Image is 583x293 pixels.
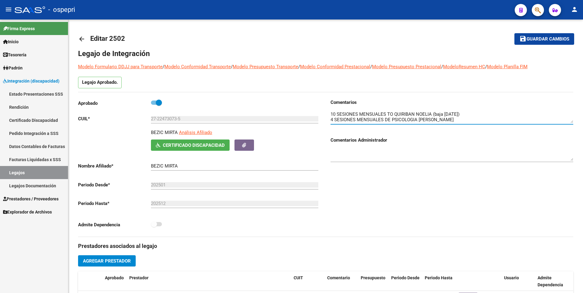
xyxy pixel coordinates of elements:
datatable-header-cell: Prestador [127,271,291,291]
a: Modelo Conformidad Prestacional [300,64,370,69]
h3: Comentarios Administrador [331,137,573,143]
h3: Prestadores asociados al legajo [78,242,573,250]
button: Certificado Discapacidad [151,139,230,151]
span: Prestador [129,275,148,280]
span: Padrón [3,65,23,71]
h1: Legajo de Integración [78,49,573,58]
span: Guardar cambios [527,37,569,42]
p: Legajo Aprobado. [78,77,122,88]
p: BEZIC MIRTA [151,129,178,136]
h3: Comentarios [331,99,573,106]
span: Usuario [504,275,519,280]
datatable-header-cell: CUIT [291,271,325,291]
iframe: Intercom live chat [562,272,577,287]
span: Integración (discapacidad) [3,78,59,84]
mat-icon: arrow_back [78,35,85,43]
mat-icon: save [519,35,527,42]
datatable-header-cell: Periodo Desde [389,271,422,291]
button: Guardar cambios [514,33,574,44]
mat-icon: person [571,6,578,13]
span: Editar 2502 [90,35,125,42]
a: Modelo Presupuesto Prestacional [372,64,441,69]
span: - ospepri [48,3,75,16]
p: CUIL [78,115,151,122]
a: ModeloResumen HC [443,64,485,69]
datatable-header-cell: Presupuesto [358,271,389,291]
span: Presupuesto [361,275,385,280]
a: Modelo Planilla FIM [487,64,528,69]
datatable-header-cell: Usuario [502,271,535,291]
datatable-header-cell: Aprobado [102,271,127,291]
span: Firma Express [3,25,35,32]
p: Admite Dependencia [78,221,151,228]
span: Periodo Hasta [425,275,452,280]
a: Modelo Formulario DDJJ para Transporte [78,64,163,69]
button: Agregar Prestador [78,255,136,267]
p: Periodo Desde [78,182,151,188]
span: Prestadores / Proveedores [3,196,59,202]
mat-icon: menu [5,6,12,13]
span: Periodo Desde [391,275,420,280]
datatable-header-cell: Periodo Hasta [422,271,456,291]
span: Agregar Prestador [83,258,131,264]
datatable-header-cell: Admite Dependencia [535,271,569,291]
p: Nombre Afiliado [78,163,151,169]
span: Explorador de Archivos [3,209,52,215]
span: Certificado Discapacidad [163,143,225,148]
span: Inicio [3,38,19,45]
span: CUIT [294,275,303,280]
span: Comentario [327,275,350,280]
a: Modelo Presupuesto Transporte [233,64,298,69]
datatable-header-cell: Comentario [325,271,358,291]
span: Aprobado [105,275,124,280]
span: Tesorería [3,51,27,58]
span: Análisis Afiliado [179,130,212,135]
span: Admite Dependencia [538,275,563,287]
p: Aprobado [78,100,151,107]
a: Modelo Conformidad Transporte [164,64,231,69]
p: Periodo Hasta [78,200,151,207]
